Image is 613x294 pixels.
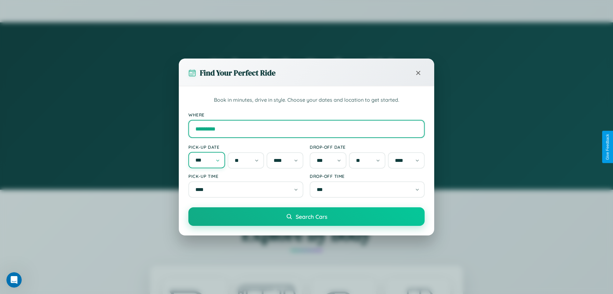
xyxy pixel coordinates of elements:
[296,213,327,220] span: Search Cars
[188,173,303,179] label: Pick-up Time
[188,96,425,104] p: Book in minutes, drive in style. Choose your dates and location to get started.
[310,144,425,150] label: Drop-off Date
[310,173,425,179] label: Drop-off Time
[188,207,425,226] button: Search Cars
[188,112,425,117] label: Where
[188,144,303,150] label: Pick-up Date
[200,68,276,78] h3: Find Your Perfect Ride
